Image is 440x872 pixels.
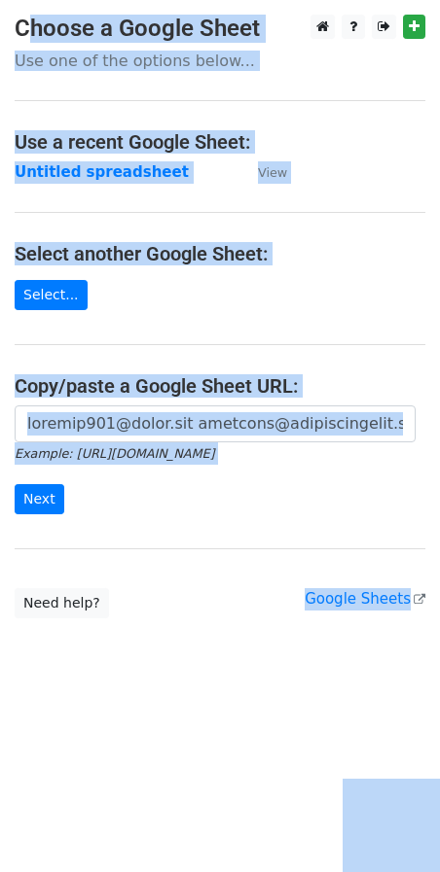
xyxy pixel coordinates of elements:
[15,588,109,618] a: Need help?
[15,446,214,461] small: Example: [URL][DOMAIN_NAME]
[15,242,425,265] h4: Select another Google Sheet:
[15,484,64,514] input: Next
[15,130,425,154] h4: Use a recent Google Sheet:
[15,15,425,43] h3: Choose a Google Sheet
[343,779,440,872] iframe: Chat Widget
[15,374,425,398] h4: Copy/paste a Google Sheet URL:
[15,405,416,442] input: Paste your Google Sheet URL here
[15,51,425,71] p: Use one of the options below...
[15,280,88,310] a: Select...
[305,590,425,608] a: Google Sheets
[15,163,189,181] a: Untitled spreadsheet
[238,163,287,181] a: View
[258,165,287,180] small: View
